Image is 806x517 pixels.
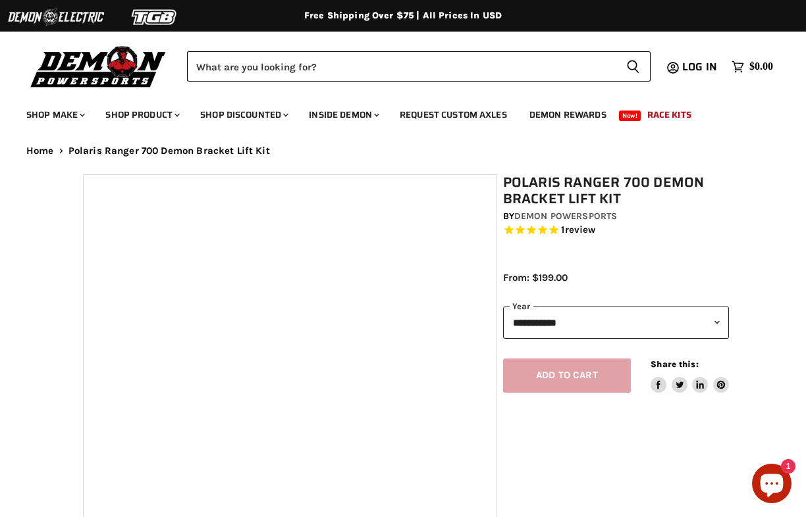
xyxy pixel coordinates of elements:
[26,43,171,89] img: Demon Powersports
[520,101,616,128] a: Demon Rewards
[637,101,701,128] a: Race Kits
[682,59,717,75] span: Log in
[68,145,270,157] span: Polaris Ranger 700 Demon Bracket Lift Kit
[16,101,93,128] a: Shop Make
[503,224,729,237] span: Rated 5.0 out of 5 stars 1 reviews
[616,51,651,82] button: Search
[187,51,616,82] input: Search
[725,57,780,76] a: $0.00
[503,307,729,339] select: year
[190,101,296,128] a: Shop Discounted
[299,101,387,128] a: Inside Demon
[16,96,770,128] ul: Main menu
[651,359,698,369] span: Share this:
[390,101,517,128] a: Request Custom Axles
[95,101,188,128] a: Shop Product
[503,272,568,283] span: From: $199.00
[503,209,729,224] div: by
[565,224,596,236] span: review
[187,51,651,82] form: Product
[105,5,204,30] img: TGB Logo 2
[514,210,617,222] a: Demon Powersports
[651,358,729,393] aside: Share this:
[7,5,105,30] img: Demon Electric Logo 2
[748,464,795,506] inbox-online-store-chat: Shopify online store chat
[676,61,725,73] a: Log in
[561,224,595,236] span: 1 reviews
[619,111,641,121] span: New!
[26,145,54,157] a: Home
[749,61,773,73] span: $0.00
[503,174,729,207] h1: Polaris Ranger 700 Demon Bracket Lift Kit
